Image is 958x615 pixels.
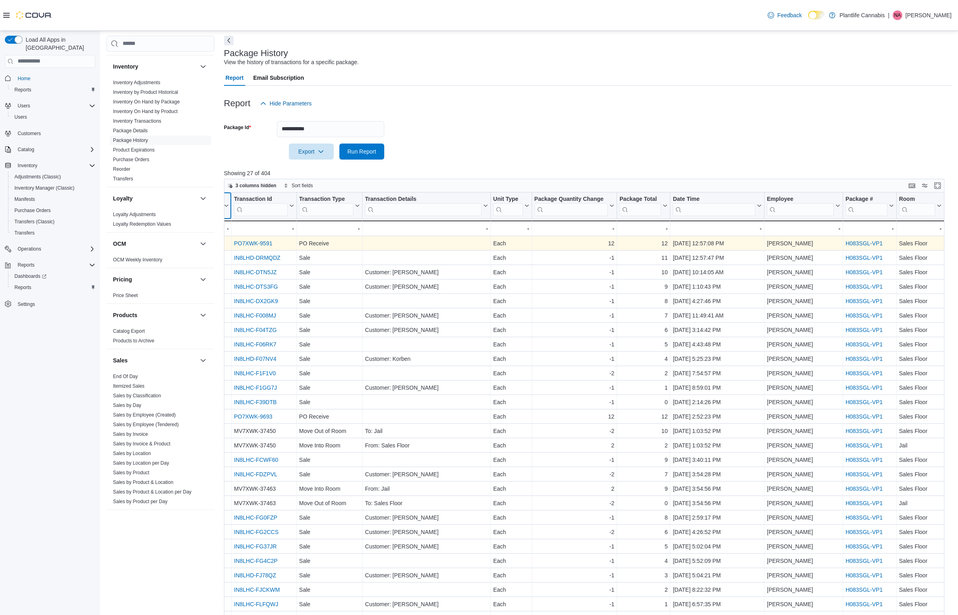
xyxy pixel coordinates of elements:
[113,157,149,162] a: Purchase Orders
[2,73,99,84] button: Home
[845,341,883,348] a: H083SGL-VP1
[11,183,95,193] span: Inventory Manager (Classic)
[14,299,38,309] a: Settings
[113,176,133,182] a: Transfers
[234,240,272,247] a: PO7XWK-9591
[234,529,278,535] a: IN8LHC-FG2CCS
[14,207,51,214] span: Purchase Orders
[113,431,148,437] a: Sales by Invoice
[845,224,893,233] div: -
[8,205,99,216] button: Purchase Orders
[619,253,668,263] div: 11
[113,383,145,389] a: Itemized Sales
[18,75,30,82] span: Home
[18,162,37,169] span: Inventory
[845,356,883,362] a: H083SGL-VP1
[493,253,529,263] div: Each
[845,572,883,579] a: H083SGL-VP1
[299,239,359,248] div: PO Receive
[234,298,278,304] a: IN8LHC-DX2GK9
[845,240,883,247] a: H083SGL-VP1
[113,441,170,447] a: Sales by Invoice & Product
[2,144,99,155] button: Catalog
[299,195,353,216] div: Transaction Type
[845,298,883,304] a: H083SGL-VP1
[2,243,99,255] button: Operations
[534,296,614,306] div: -1
[113,89,178,95] span: Inventory by Product Historical
[8,111,99,123] button: Users
[2,298,99,310] button: Settings
[534,253,614,263] div: -1
[619,282,668,291] div: 9
[493,296,529,306] div: Each
[113,311,137,319] h3: Products
[767,195,834,203] div: Employee
[14,161,40,170] button: Inventory
[113,275,132,283] h3: Pricing
[18,146,34,153] span: Catalog
[11,112,95,122] span: Users
[534,195,608,203] div: Package Quantity Change
[138,224,229,233] div: -
[845,514,883,521] a: H083SGL-VP1
[113,176,133,182] span: Transfers
[113,118,161,124] span: Inventory Transactions
[11,194,38,204] a: Manifests
[113,293,138,298] a: Price Sheet
[113,166,130,172] a: Reorder
[257,95,315,111] button: Hide Parameters
[16,11,52,19] img: Cova
[224,169,952,177] p: Showing 27 of 404
[14,244,95,254] span: Operations
[113,194,197,202] button: Loyalty
[2,127,99,139] button: Customers
[11,206,54,215] a: Purchase Orders
[11,194,95,204] span: Manifests
[534,282,614,291] div: -1
[234,195,294,216] button: Transaction Id
[234,572,276,579] a: IN8LHD-FJ78QZ
[113,412,176,418] a: Sales by Employee (Created)
[14,128,95,138] span: Customers
[5,69,95,331] nav: Complex example
[11,228,38,238] a: Transfers
[113,374,138,379] a: End Of Day
[777,11,802,19] span: Feedback
[845,195,887,216] div: Package URL
[138,282,229,291] div: [PERSON_NAME]
[14,273,46,279] span: Dashboards
[767,282,840,291] div: [PERSON_NAME]
[11,283,34,292] a: Reports
[234,341,276,348] a: IN8LHC-F06RK7
[11,85,95,95] span: Reports
[292,182,313,189] span: Sort fields
[845,442,883,449] a: H083SGL-VP1
[899,195,935,203] div: Room
[11,172,95,182] span: Adjustments (Classic)
[113,393,161,399] a: Sales by Classification
[113,328,145,334] a: Catalog Export
[113,128,148,134] a: Package Details
[113,338,154,344] a: Products to Archive
[113,422,179,427] a: Sales by Employee (Tendered)
[8,227,99,239] button: Transfers
[224,181,280,190] button: 3 columns hidden
[845,471,883,477] a: H083SGL-VP1
[365,195,482,216] div: Transaction Details
[893,10,902,20] div: Nick Andruik
[138,296,229,306] div: [PERSON_NAME]
[14,230,34,236] span: Transfers
[113,79,160,86] span: Inventory Adjustments
[113,212,156,217] a: Loyalty Adjustments
[113,211,156,218] span: Loyalty Adjustments
[113,479,173,485] a: Sales by Product & Location
[18,262,34,268] span: Reports
[845,384,883,391] a: H083SGL-VP1
[14,145,37,154] button: Catalog
[198,275,208,284] button: Pricing
[234,399,277,405] a: IN8LHC-F39DTB
[845,558,883,564] a: H083SGL-VP1
[14,101,95,111] span: Users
